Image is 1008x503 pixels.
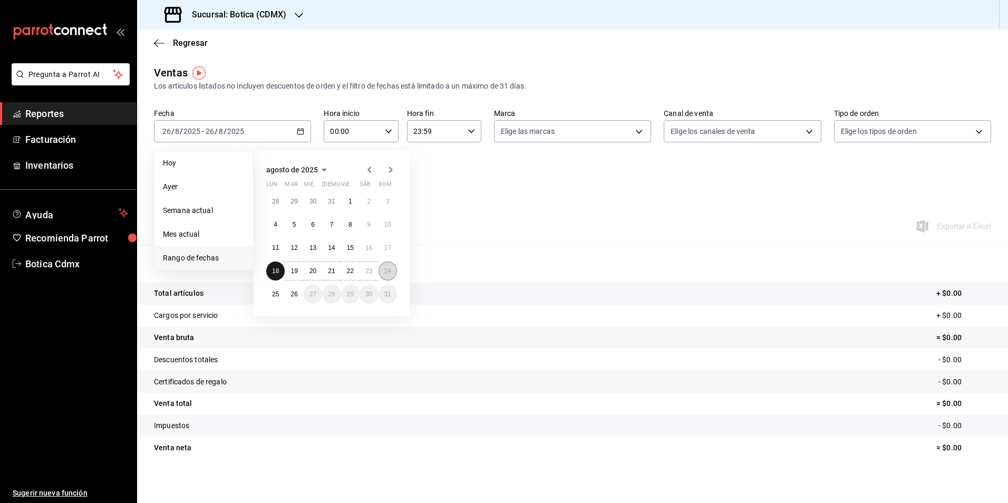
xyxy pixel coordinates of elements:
p: Venta total [154,398,192,409]
span: Elige los tipos de orden [841,126,917,137]
input: ---- [227,127,245,136]
button: 13 de agosto de 2025 [304,238,322,257]
span: Semana actual [163,205,245,216]
span: - [202,127,204,136]
abbr: domingo [379,181,392,192]
span: Rango de fechas [163,253,245,264]
span: Mes actual [163,229,245,240]
abbr: 20 de agosto de 2025 [309,267,316,275]
label: Fecha [154,110,311,117]
button: 6 de agosto de 2025 [304,215,322,234]
button: 5 de agosto de 2025 [285,215,303,234]
abbr: 22 de agosto de 2025 [347,267,354,275]
abbr: 6 de agosto de 2025 [311,221,315,228]
div: Los artículos listados no incluyen descuentos de orden y el filtro de fechas está limitado a un m... [154,81,991,92]
abbr: martes [285,181,297,192]
button: 30 de julio de 2025 [304,192,322,211]
span: Ayuda [25,207,114,219]
abbr: 1 de agosto de 2025 [348,198,352,205]
abbr: 26 de agosto de 2025 [290,291,297,298]
button: 12 de agosto de 2025 [285,238,303,257]
input: -- [175,127,180,136]
span: Hoy [163,158,245,169]
button: 26 de agosto de 2025 [285,285,303,304]
abbr: viernes [341,181,350,192]
abbr: 28 de julio de 2025 [272,198,279,205]
abbr: 10 de agosto de 2025 [384,221,391,228]
span: Facturación [25,132,128,147]
button: 31 de julio de 2025 [322,192,341,211]
abbr: 31 de julio de 2025 [328,198,335,205]
button: Pregunta a Parrot AI [12,63,130,85]
abbr: 15 de agosto de 2025 [347,244,354,252]
abbr: 13 de agosto de 2025 [309,244,316,252]
abbr: 12 de agosto de 2025 [290,244,297,252]
button: 16 de agosto de 2025 [360,238,378,257]
abbr: sábado [360,181,371,192]
button: 1 de agosto de 2025 [341,192,360,211]
button: 4 de agosto de 2025 [266,215,285,234]
span: Ayer [163,181,245,192]
div: Ventas [154,65,188,81]
button: 7 de agosto de 2025 [322,215,341,234]
button: 15 de agosto de 2025 [341,238,360,257]
span: Inventarios [25,158,128,172]
input: ---- [183,127,201,136]
p: Resumen [154,257,991,270]
p: Venta bruta [154,332,194,343]
abbr: 24 de agosto de 2025 [384,267,391,275]
button: 3 de agosto de 2025 [379,192,397,211]
abbr: 16 de agosto de 2025 [365,244,372,252]
span: / [224,127,227,136]
p: Descuentos totales [154,354,218,365]
label: Tipo de orden [834,110,991,117]
button: 17 de agosto de 2025 [379,238,397,257]
abbr: 25 de agosto de 2025 [272,291,279,298]
button: 11 de agosto de 2025 [266,238,285,257]
input: -- [162,127,171,136]
button: 2 de agosto de 2025 [360,192,378,211]
abbr: 29 de julio de 2025 [290,198,297,205]
span: Recomienda Parrot [25,231,128,245]
img: Tooltip marker [192,66,206,80]
span: Reportes [25,107,128,121]
p: + $0.00 [936,310,991,321]
p: Total artículos [154,288,203,299]
button: 19 de agosto de 2025 [285,262,303,280]
a: Pregunta a Parrot AI [7,76,130,88]
abbr: 3 de agosto de 2025 [386,198,390,205]
p: - $0.00 [938,376,991,388]
p: = $0.00 [936,442,991,453]
button: 29 de julio de 2025 [285,192,303,211]
abbr: miércoles [304,181,314,192]
p: Venta neta [154,442,191,453]
span: agosto de 2025 [266,166,318,174]
abbr: 17 de agosto de 2025 [384,244,391,252]
button: 31 de agosto de 2025 [379,285,397,304]
p: + $0.00 [936,288,991,299]
button: 10 de agosto de 2025 [379,215,397,234]
abbr: 19 de agosto de 2025 [290,267,297,275]
span: Elige las marcas [501,126,555,137]
abbr: 28 de agosto de 2025 [328,291,335,298]
abbr: 14 de agosto de 2025 [328,244,335,252]
abbr: 29 de agosto de 2025 [347,291,354,298]
abbr: 9 de agosto de 2025 [367,221,371,228]
abbr: 11 de agosto de 2025 [272,244,279,252]
input: -- [218,127,224,136]
abbr: 27 de agosto de 2025 [309,291,316,298]
label: Marca [494,110,651,117]
p: = $0.00 [936,398,991,409]
p: Certificados de regalo [154,376,227,388]
abbr: 5 de agosto de 2025 [293,221,296,228]
label: Canal de venta [664,110,821,117]
p: - $0.00 [938,354,991,365]
button: 18 de agosto de 2025 [266,262,285,280]
span: Pregunta a Parrot AI [28,69,113,80]
abbr: 2 de agosto de 2025 [367,198,371,205]
input: -- [205,127,215,136]
p: = $0.00 [936,332,991,343]
label: Hora inicio [324,110,398,117]
button: 27 de agosto de 2025 [304,285,322,304]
